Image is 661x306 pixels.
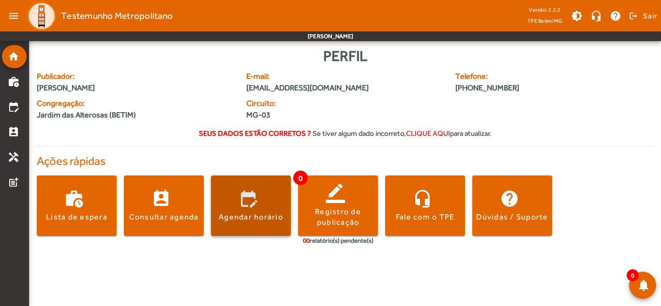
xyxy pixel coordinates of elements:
button: Fale com o TPE [385,175,465,236]
div: Fale com o TPE [396,212,455,222]
h4: Ações rápidas [37,154,653,168]
span: TPE Betim/MG [527,16,562,26]
strong: Seus dados estão corretos ? [199,129,311,137]
span: Jardim das Alterosas (BETIM) [37,109,136,121]
button: Registro de publicação [298,175,378,236]
span: 0 [293,171,308,185]
div: Perfil [37,45,653,67]
div: Registro de publicação [298,206,378,228]
mat-icon: menu [4,6,23,26]
mat-icon: work_history [8,76,19,87]
button: Dúvidas / Suporte [472,175,552,236]
span: 0 [627,269,639,281]
div: Versão: 2.2.2 [527,4,562,16]
span: Sair [643,8,657,24]
span: Se tiver algum dado incorreto, para atualizar. [313,129,491,137]
span: Publicador: [37,71,235,82]
span: E-mail: [246,71,444,82]
div: relatório(s) pendente(s) [303,236,374,246]
mat-icon: perm_contact_calendar [8,126,19,138]
mat-icon: home [8,51,19,62]
div: Agendar horário [219,212,283,222]
span: Circuito: [246,98,339,109]
div: Consultar agenda [129,212,199,222]
mat-icon: handyman [8,151,19,163]
a: Testemunho Metropolitano [23,1,173,30]
div: Lista de espera [46,212,107,222]
button: Lista de espera [37,175,117,236]
span: [PHONE_NUMBER] [455,82,601,94]
div: Dúvidas / Suporte [476,212,548,222]
span: 00 [303,237,310,244]
span: MG-03 [246,109,339,121]
span: [EMAIL_ADDRESS][DOMAIN_NAME] [246,82,444,94]
mat-icon: post_add [8,176,19,188]
img: Logo TPE [27,1,56,30]
span: Testemunho Metropolitano [61,8,173,24]
span: clique aqui [406,129,450,137]
span: Congregação: [37,98,235,109]
span: Telefone: [455,71,601,82]
mat-icon: edit_calendar [8,101,19,113]
button: Agendar horário [211,175,291,236]
button: Consultar agenda [124,175,204,236]
button: Sair [628,9,657,23]
span: [PERSON_NAME] [37,82,235,94]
